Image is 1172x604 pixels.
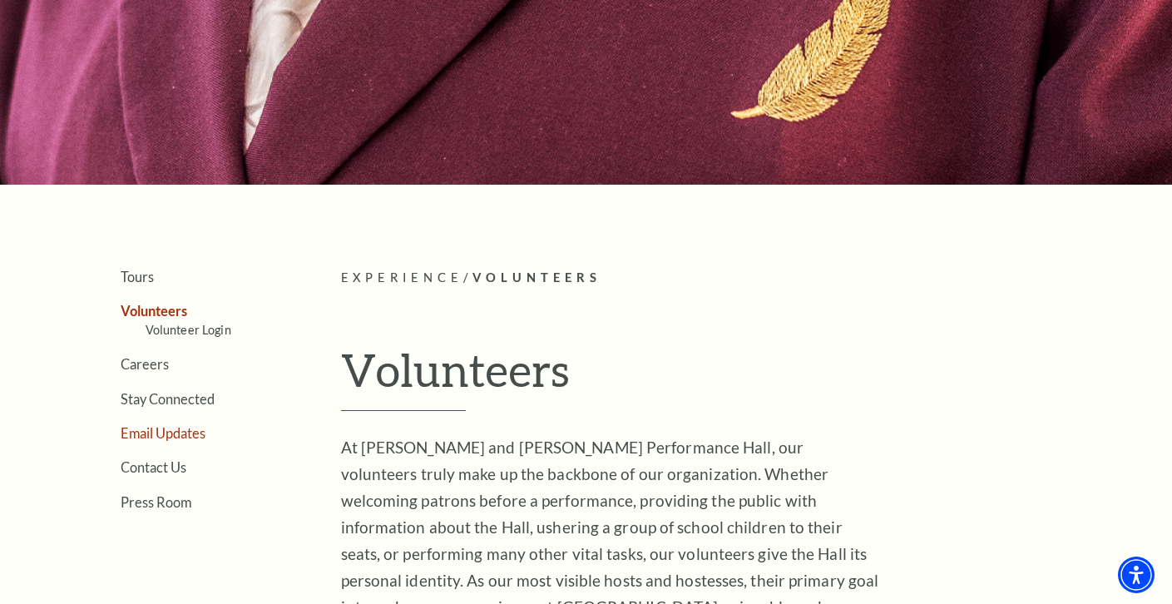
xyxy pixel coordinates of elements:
[121,391,215,407] a: Stay Connected
[341,270,464,285] span: Experience
[146,323,231,337] a: Volunteer Login
[341,268,1102,289] p: /
[121,356,169,372] a: Careers
[1118,557,1155,593] div: Accessibility Menu
[472,270,601,285] span: Volunteers
[121,459,186,475] a: Contact Us
[121,425,205,441] a: Email Updates
[121,494,191,510] a: Press Room
[341,343,1102,411] h1: Volunteers
[121,303,187,319] a: Volunteers
[121,269,154,285] a: Tours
